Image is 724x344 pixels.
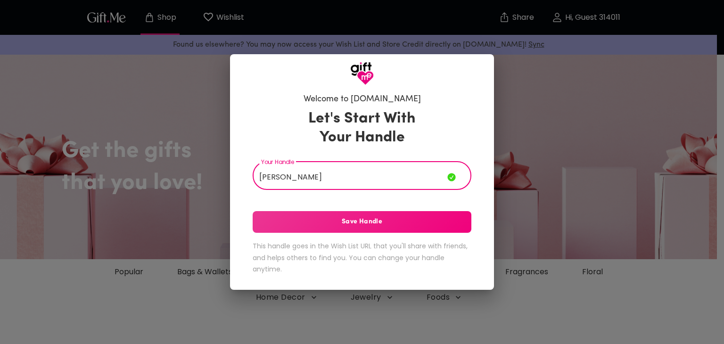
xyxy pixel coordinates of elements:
[253,217,471,227] span: Save Handle
[253,240,471,275] h6: This handle goes in the Wish List URL that you'll share with friends, and helps others to find yo...
[304,94,421,105] h6: Welcome to [DOMAIN_NAME]
[350,62,374,85] img: GiftMe Logo
[296,109,428,147] h3: Let's Start With Your Handle
[253,164,447,190] input: Your Handle
[253,211,471,233] button: Save Handle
